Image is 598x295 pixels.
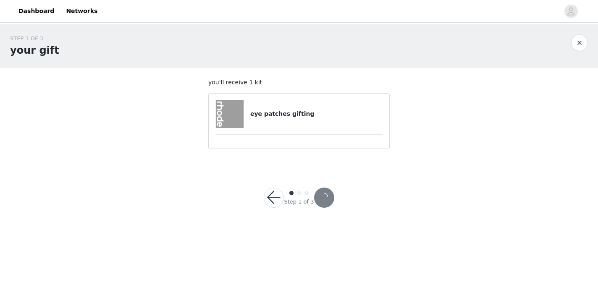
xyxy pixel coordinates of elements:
div: avatar [567,5,575,18]
h1: your gift [10,43,59,58]
img: eye patches gifting [216,100,244,128]
div: Step 1 of 3 [284,198,314,206]
h4: eye patches gifting [250,110,383,118]
a: Networks [61,2,102,21]
a: Dashboard [13,2,59,21]
div: STEP 1 OF 3 [10,34,59,43]
p: you'll receive 1 kit [208,78,390,87]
